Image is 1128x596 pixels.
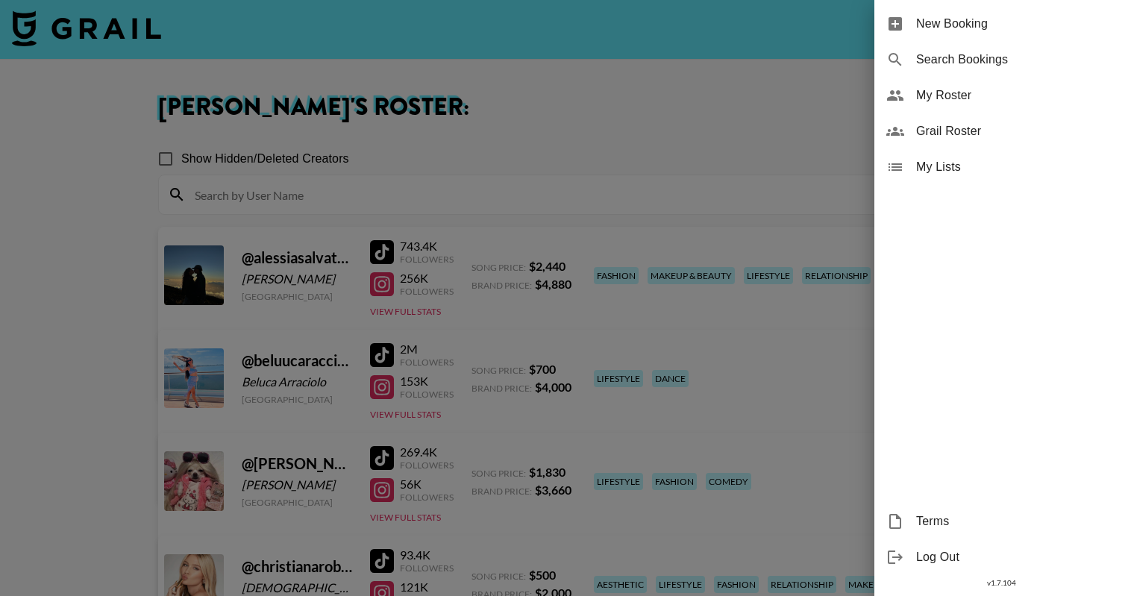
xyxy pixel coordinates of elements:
[874,113,1128,149] div: Grail Roster
[874,504,1128,539] div: Terms
[874,78,1128,113] div: My Roster
[916,122,1116,140] span: Grail Roster
[874,149,1128,185] div: My Lists
[916,15,1116,33] span: New Booking
[916,512,1116,530] span: Terms
[916,87,1116,104] span: My Roster
[916,51,1116,69] span: Search Bookings
[874,42,1128,78] div: Search Bookings
[874,539,1128,575] div: Log Out
[874,575,1128,591] div: v 1.7.104
[874,6,1128,42] div: New Booking
[916,548,1116,566] span: Log Out
[916,158,1116,176] span: My Lists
